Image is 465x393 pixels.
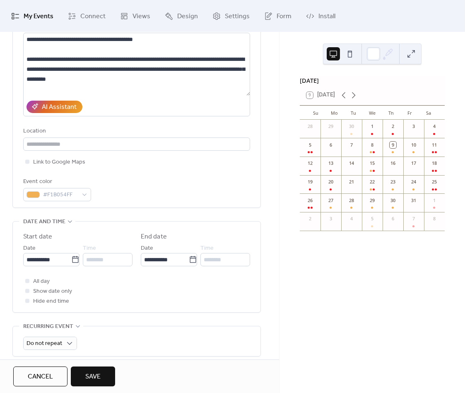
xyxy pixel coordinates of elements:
a: Design [159,3,204,29]
div: 27 [328,197,334,204]
span: Install [318,10,335,23]
span: Date [23,244,36,253]
div: 4 [348,215,355,222]
div: Tu [344,106,363,120]
span: Time [200,244,214,253]
div: 29 [328,123,334,130]
div: 14 [348,160,355,166]
div: 9 [390,142,396,148]
a: Views [114,3,157,29]
a: Form [258,3,298,29]
div: 15 [369,160,376,166]
div: 2 [390,123,396,130]
span: Design [177,10,198,23]
div: 30 [348,123,355,130]
div: 2 [307,215,313,222]
div: 1 [369,123,376,130]
div: 4 [431,123,438,130]
a: Install [300,3,342,29]
span: Link to Google Maps [33,157,85,167]
div: Th [382,106,400,120]
button: AI Assistant [27,101,82,113]
button: Save [71,366,115,386]
div: 5 [369,215,376,222]
div: 7 [410,215,417,222]
div: End date [141,232,167,242]
div: 17 [410,160,417,166]
span: Views [133,10,150,23]
div: AI Assistant [42,102,77,112]
div: 13 [328,160,334,166]
div: 20 [328,178,334,185]
div: [DATE] [300,76,445,85]
span: Hide end time [33,297,69,306]
div: Location [23,126,248,136]
div: 11 [431,142,438,148]
div: Mo [325,106,344,120]
a: Settings [206,3,256,29]
a: My Events [5,3,60,29]
div: 3 [410,123,417,130]
div: 28 [307,123,313,130]
div: 19 [307,178,313,185]
div: 1 [431,197,438,204]
div: Sa [419,106,438,120]
span: Date [141,244,153,253]
div: 23 [390,178,396,185]
div: Event color [23,177,89,187]
div: We [363,106,381,120]
span: Settings [225,10,250,23]
div: 25 [431,178,438,185]
div: 6 [390,215,396,222]
span: All day [33,277,50,287]
span: Connect [80,10,106,23]
span: Date and time [23,217,65,227]
div: 31 [410,197,417,204]
div: 18 [431,160,438,166]
span: #F1B054FF [43,190,78,200]
div: 5 [307,142,313,148]
div: 8 [369,142,376,148]
div: 3 [328,215,334,222]
span: Do not repeat [27,338,62,349]
div: 16 [390,160,396,166]
span: Form [277,10,292,23]
div: 10 [410,142,417,148]
div: 28 [348,197,355,204]
div: Su [306,106,325,120]
div: 26 [307,197,313,204]
div: 21 [348,178,355,185]
span: Save [85,372,101,382]
div: 30 [390,197,396,204]
div: 29 [369,197,376,204]
div: 8 [431,215,438,222]
a: Connect [62,3,112,29]
div: Fr [400,106,419,120]
div: 6 [328,142,334,148]
div: 22 [369,178,376,185]
div: 12 [307,160,313,166]
span: My Events [24,10,53,23]
div: 24 [410,178,417,185]
button: Cancel [13,366,67,386]
span: Show date only [33,287,72,297]
span: Time [83,244,96,253]
div: Start date [23,232,52,242]
span: Recurring event [23,322,73,332]
div: 7 [348,142,355,148]
span: Cancel [28,372,53,382]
